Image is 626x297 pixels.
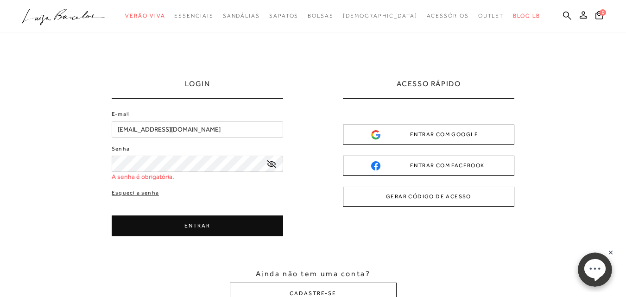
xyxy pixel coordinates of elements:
span: Outlet [478,13,504,19]
div: ENTRAR COM GOOGLE [371,130,486,139]
a: categoryNavScreenReaderText [223,7,260,25]
a: categoryNavScreenReaderText [427,7,469,25]
span: Sandálias [223,13,260,19]
button: ENTRAR [112,215,283,236]
a: noSubCategoriesText [343,7,417,25]
div: ENTRAR COM FACEBOOK [371,161,486,171]
a: categoryNavScreenReaderText [478,7,504,25]
span: 0 [600,9,606,16]
label: Senha [112,145,130,153]
button: GERAR CÓDIGO DE ACESSO [343,187,514,207]
span: Ainda não tem uma conta? [256,269,370,279]
button: ENTRAR COM FACEBOOK [343,156,514,176]
span: A senha é obrigatória. [112,172,174,182]
span: [DEMOGRAPHIC_DATA] [343,13,417,19]
button: 0 [593,10,606,23]
a: BLOG LB [513,7,540,25]
h1: LOGIN [185,79,210,98]
span: Essenciais [174,13,213,19]
span: Acessórios [427,13,469,19]
a: categoryNavScreenReaderText [125,7,165,25]
a: Esqueci a senha [112,189,159,197]
span: Verão Viva [125,13,165,19]
a: exibir senha [267,160,276,167]
a: categoryNavScreenReaderText [269,7,298,25]
a: categoryNavScreenReaderText [308,7,334,25]
input: E-mail [112,121,283,138]
h2: ACESSO RÁPIDO [397,79,461,98]
label: E-mail [112,110,130,119]
a: categoryNavScreenReaderText [174,7,213,25]
button: ENTRAR COM GOOGLE [343,125,514,145]
span: Bolsas [308,13,334,19]
span: Sapatos [269,13,298,19]
span: BLOG LB [513,13,540,19]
